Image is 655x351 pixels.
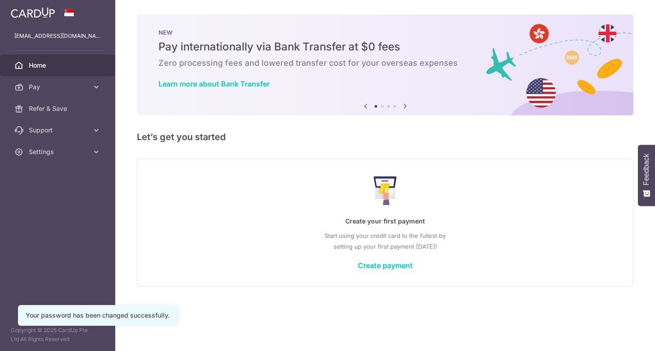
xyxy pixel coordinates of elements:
a: Learn more about Bank Transfer [158,79,270,88]
img: Bank transfer banner [137,14,633,115]
span: Home [29,61,88,70]
span: Settings [29,147,88,156]
p: Start using your credit card to the fullest by setting up your first payment [DATE]! [155,230,615,252]
span: Feedback [642,154,650,185]
button: Feedback - Show survey [638,145,655,206]
img: CardUp [11,7,55,18]
span: Refer & Save [29,104,88,113]
h5: Let’s get you started [137,130,633,144]
div: Your password has been changed successfully. [26,311,170,320]
p: Create your first payment [155,216,615,227]
a: Create payment [358,261,413,270]
img: Make Payment [374,176,397,205]
p: NEW [158,29,612,36]
p: [EMAIL_ADDRESS][DOMAIN_NAME] [14,32,101,41]
span: Support [29,126,88,135]
h5: Pay internationally via Bank Transfer at $0 fees [158,40,612,54]
span: Pay [29,82,88,91]
iframe: Opens a widget where you can find more information [597,324,646,346]
h6: Zero processing fees and lowered transfer cost for your overseas expenses [158,58,612,68]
